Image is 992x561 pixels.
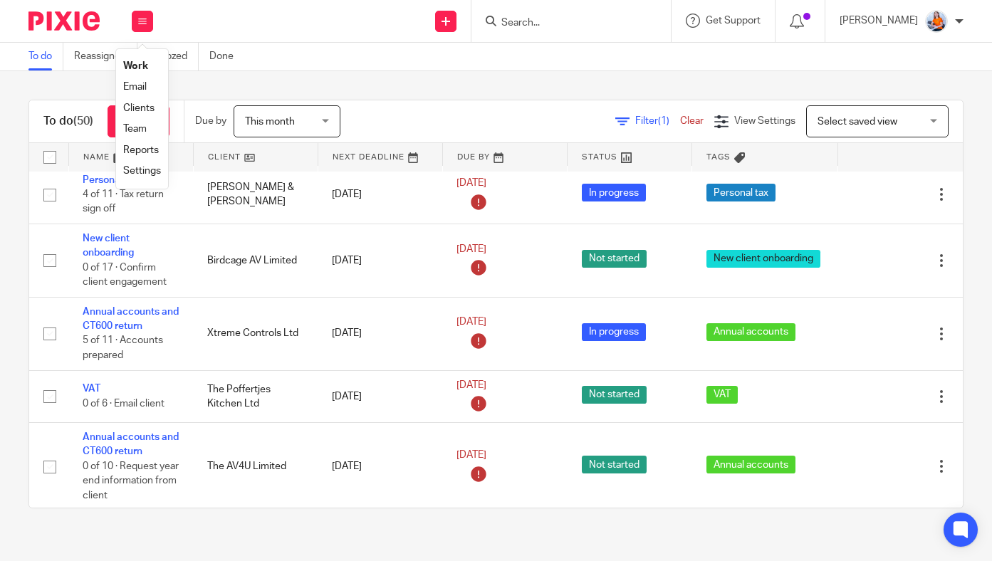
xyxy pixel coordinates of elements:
[318,370,442,423] td: [DATE]
[195,114,226,128] p: Due by
[582,323,646,341] span: In progress
[148,43,199,70] a: Snoozed
[734,116,795,126] span: View Settings
[193,224,318,297] td: Birdcage AV Limited
[123,145,159,155] a: Reports
[582,250,647,268] span: Not started
[245,117,295,127] span: This month
[582,386,647,404] span: Not started
[840,14,918,28] p: [PERSON_NAME]
[318,165,442,224] td: [DATE]
[123,61,148,71] a: Work
[706,16,761,26] span: Get Support
[123,124,147,134] a: Team
[456,244,486,254] span: [DATE]
[83,384,100,394] a: VAT
[123,103,155,113] a: Clients
[456,450,486,460] span: [DATE]
[28,43,63,70] a: To do
[83,432,179,456] a: Annual accounts and CT600 return
[83,336,163,361] span: 5 of 11 · Accounts prepared
[706,386,738,404] span: VAT
[582,456,647,473] span: Not started
[706,250,820,268] span: New client onboarding
[456,318,486,327] span: [DATE]
[193,423,318,510] td: The AV4U Limited
[706,323,795,341] span: Annual accounts
[28,11,100,31] img: Pixie
[456,178,486,188] span: [DATE]
[83,189,164,214] span: 4 of 11 · Tax return sign off
[318,224,442,297] td: [DATE]
[123,166,161,176] a: Settings
[658,116,669,126] span: (1)
[83,461,179,500] span: 0 of 10 · Request year end information from client
[83,307,179,331] a: Annual accounts and CT600 return
[74,43,137,70] a: Reassigned
[83,399,165,409] span: 0 of 6 · Email client
[318,423,442,510] td: [DATE]
[123,82,147,92] a: Email
[209,43,244,70] a: Done
[500,17,628,30] input: Search
[193,370,318,423] td: The Poffertjes Kitchen Ltd
[706,184,776,201] span: Personal tax
[193,165,318,224] td: [PERSON_NAME] & [PERSON_NAME]
[43,114,93,129] h1: To do
[73,115,93,127] span: (50)
[635,116,680,126] span: Filter
[818,117,897,127] span: Select saved view
[680,116,704,126] a: Clear
[456,380,486,390] span: [DATE]
[582,184,646,201] span: In progress
[706,153,731,161] span: Tags
[83,234,134,258] a: New client onboarding
[706,456,795,473] span: Annual accounts
[318,297,442,370] td: [DATE]
[83,175,139,185] a: Personal tax
[108,105,169,137] a: + Add task
[925,10,948,33] img: DSC08036.jpg
[83,263,167,288] span: 0 of 17 · Confirm client engagement
[193,297,318,370] td: Xtreme Controls Ltd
